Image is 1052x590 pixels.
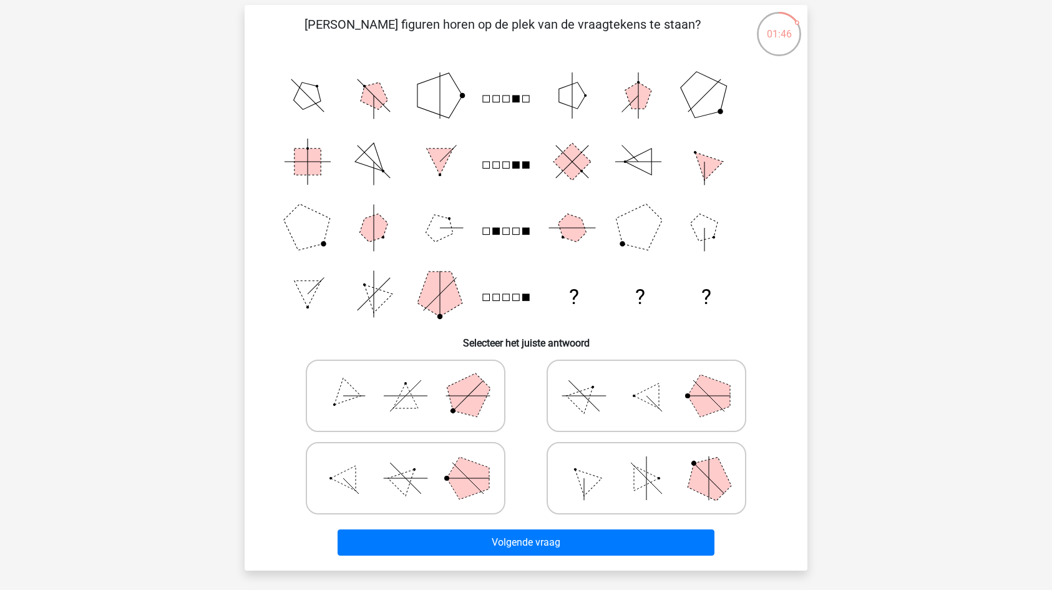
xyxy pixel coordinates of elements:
button: Volgende vraag [338,529,715,556]
text: ? [569,285,579,309]
text: ? [701,285,711,309]
p: [PERSON_NAME] figuren horen op de plek van de vraagtekens te staan? [265,15,741,52]
h6: Selecteer het juiste antwoord [265,327,787,349]
text: ? [635,285,645,309]
div: 01:46 [756,11,802,42]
